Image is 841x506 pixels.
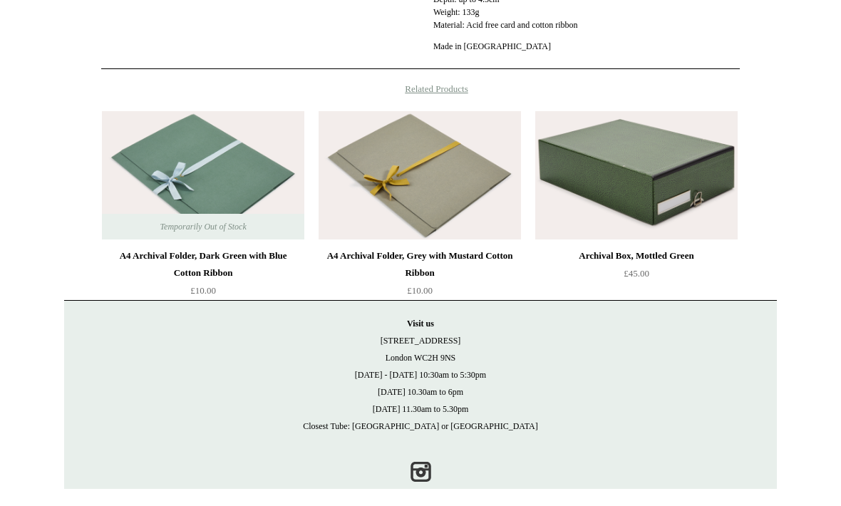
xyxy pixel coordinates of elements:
a: A4 Archival Folder, Grey with Mustard Cotton Ribbon £10.00 [319,264,521,323]
img: Archival Box, Mottled Green [535,128,738,257]
a: Instagram [405,473,436,505]
a: Archival Box, Mottled Green Archival Box, Mottled Green [535,128,738,257]
span: £10.00 [407,302,433,313]
a: A4 Archival Folder, Dark Green with Blue Cotton Ribbon £10.00 [102,264,304,323]
a: A4 Archival Folder, Grey with Mustard Cotton Ribbon A4 Archival Folder, Grey with Mustard Cotton ... [319,128,521,257]
div: Archival Box, Mottled Green [539,264,734,282]
a: A4 Archival Folder, Dark Green with Blue Cotton Ribbon A4 Archival Folder, Dark Green with Blue C... [102,128,304,257]
span: Temporarily Out of Stock [145,231,260,257]
strong: Visit us [407,336,434,346]
h4: Related Products [64,100,777,112]
div: A4 Archival Folder, Grey with Mustard Cotton Ribbon [322,264,517,299]
span: £10.00 [190,302,216,313]
a: Archival Box, Mottled Green £45.00 [535,264,738,323]
div: A4 Archival Folder, Dark Green with Blue Cotton Ribbon [105,264,301,299]
img: A4 Archival Folder, Grey with Mustard Cotton Ribbon [319,128,521,257]
img: A4 Archival Folder, Dark Green with Blue Cotton Ribbon [102,128,304,257]
p: [STREET_ADDRESS] London WC2H 9NS [DATE] - [DATE] 10:30am to 5:30pm [DATE] 10.30am to 6pm [DATE] 1... [78,332,763,452]
span: £45.00 [624,285,649,296]
p: Made in [GEOGRAPHIC_DATA] [433,57,740,70]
